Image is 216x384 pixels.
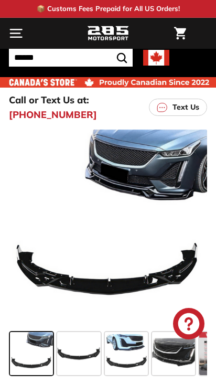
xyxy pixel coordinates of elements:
[9,93,89,107] p: Call or Text Us at:
[9,49,133,67] input: Search
[9,108,97,122] a: [PHONE_NUMBER]
[170,308,208,342] inbox-online-store-chat: Shopify online store chat
[169,18,191,48] a: Cart
[172,102,199,113] p: Text Us
[87,25,129,42] img: Logo_285_Motorsport_areodynamics_components
[149,99,207,116] a: Text Us
[37,4,180,14] p: 📦 Customs Fees Prepaid for All US Orders!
